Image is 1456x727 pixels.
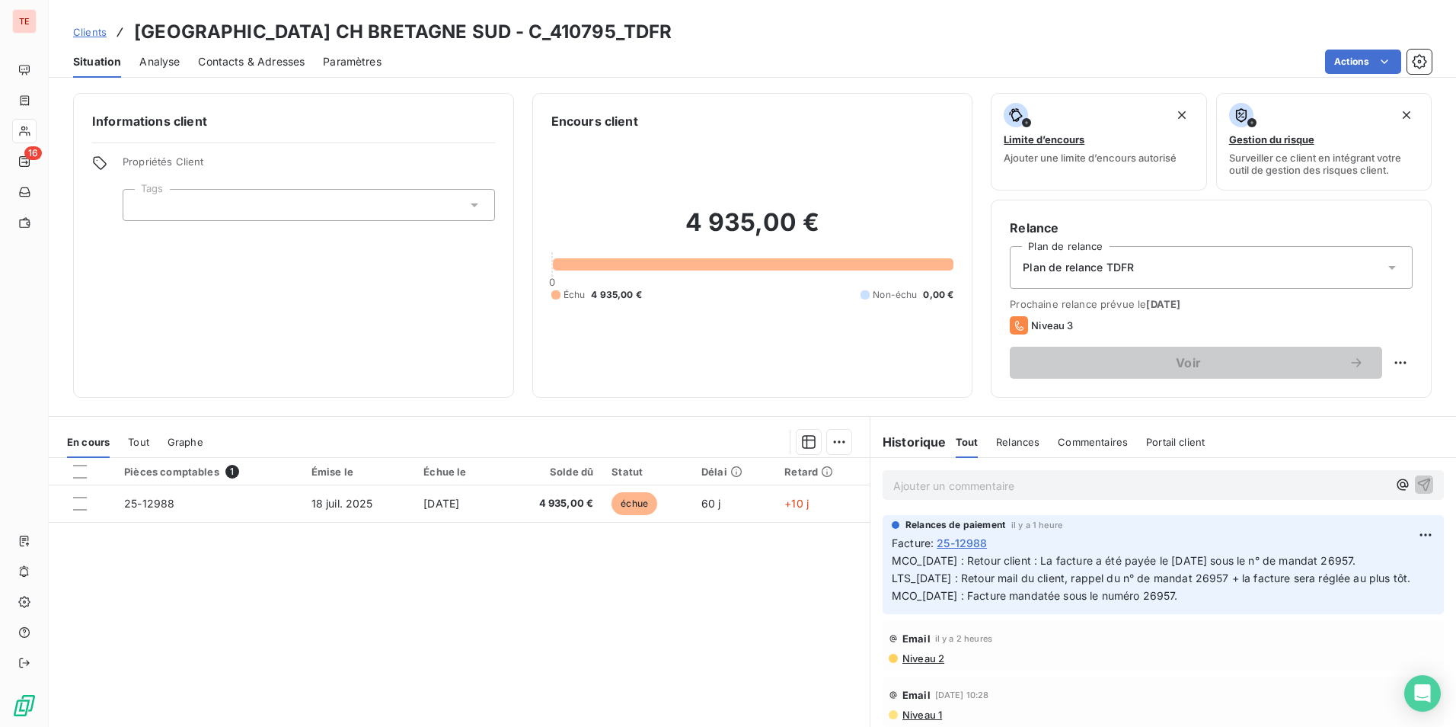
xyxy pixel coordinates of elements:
span: échue [611,492,657,515]
span: [DATE] [423,497,459,510]
div: Pièces comptables [124,465,292,479]
span: 0,00 € [923,288,953,302]
span: Analyse [139,54,180,69]
span: 60 j [701,497,721,510]
span: [DATE] 10:28 [935,690,989,700]
span: Email [902,689,931,701]
div: Retard [784,466,861,478]
div: Statut [611,466,683,478]
span: Niveau 3 [1031,319,1073,331]
span: Tout [956,436,979,448]
h2: 4 935,00 € [551,207,954,253]
span: Clients [73,26,107,38]
span: Portail client [1146,436,1205,448]
h6: Relance [1010,219,1413,237]
span: il y a 1 heure [1011,520,1062,530]
span: Graphe [168,436,203,448]
h6: Informations client [92,112,495,130]
h6: Encours client [551,112,638,130]
span: Propriétés Client [123,155,495,177]
div: TE [12,9,37,34]
span: Limite d’encours [1004,133,1084,146]
button: Gestion du risqueSurveiller ce client en intégrant votre outil de gestion des risques client. [1216,93,1432,191]
span: 1 [225,465,239,479]
span: 18 juil. 2025 [311,497,373,510]
a: Clients [73,24,107,40]
span: Surveiller ce client en intégrant votre outil de gestion des risques client. [1229,152,1419,176]
span: 25-12988 [124,497,174,510]
img: Logo LeanPay [12,693,37,718]
div: Délai [701,466,766,478]
span: Relances [996,436,1039,448]
span: Tout [128,436,149,448]
span: Email [902,633,931,645]
div: Open Intercom Messenger [1404,675,1441,712]
span: Situation [73,54,121,69]
span: Ajouter une limite d’encours autorisé [1004,152,1177,164]
span: Commentaires [1058,436,1128,448]
span: il y a 2 heures [935,634,992,643]
span: Facture : [892,535,934,551]
h3: [GEOGRAPHIC_DATA] CH BRETAGNE SUD - C_410795_TDFR [134,18,672,46]
span: +10 j [784,497,809,510]
span: MCO_[DATE] : Retour client : La facture a été payée le [DATE] sous le n° de mandat 26957. LTS_[DA... [892,554,1410,602]
span: 16 [24,146,42,160]
span: Relances de paiement [905,518,1005,532]
span: [DATE] [1146,298,1180,310]
span: Plan de relance TDFR [1023,260,1134,275]
span: 4 935,00 € [509,496,593,511]
span: En cours [67,436,110,448]
div: Émise le [311,466,406,478]
span: Niveau 2 [901,652,944,665]
button: Actions [1325,50,1401,74]
h6: Historique [870,433,947,451]
span: 0 [549,276,555,288]
span: Niveau 1 [901,709,942,721]
button: Limite d’encoursAjouter une limite d’encours autorisé [991,93,1206,191]
span: Voir [1028,357,1349,369]
span: Non-échu [873,288,917,302]
span: Échu [564,288,586,302]
div: Solde dû [509,466,593,478]
input: Ajouter une valeur [136,198,148,212]
span: Prochaine relance prévue le [1010,298,1413,310]
span: 25-12988 [937,535,987,551]
span: Gestion du risque [1229,133,1314,146]
span: Paramètres [323,54,382,69]
span: Contacts & Adresses [198,54,305,69]
span: 4 935,00 € [591,288,642,302]
div: Échue le [423,466,491,478]
button: Voir [1010,347,1382,379]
